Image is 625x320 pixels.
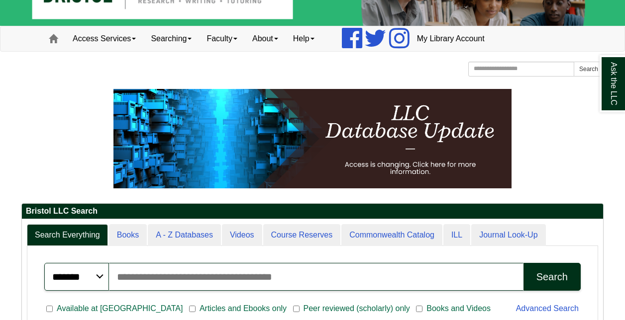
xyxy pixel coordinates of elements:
img: HTML tutorial [113,89,512,188]
a: Searching [143,26,199,51]
a: Commonwealth Catalog [341,224,442,246]
a: Search Everything [27,224,108,246]
a: Access Services [65,26,143,51]
a: Advanced Search [516,304,579,313]
h2: Bristol LLC Search [22,204,603,219]
a: Faculty [199,26,245,51]
a: Books [109,224,147,246]
input: Available at [GEOGRAPHIC_DATA] [46,305,53,314]
a: A - Z Databases [148,224,221,246]
a: About [245,26,286,51]
input: Peer reviewed (scholarly) only [293,305,300,314]
button: Search [574,62,604,77]
a: Help [286,26,322,51]
span: Peer reviewed (scholarly) only [300,303,414,315]
div: Search [536,271,568,283]
a: Journal Look-Up [471,224,545,246]
a: My Library Account [410,26,492,51]
a: ILL [443,224,470,246]
a: Videos [222,224,262,246]
button: Search [523,263,581,291]
span: Books and Videos [422,303,495,315]
span: Available at [GEOGRAPHIC_DATA] [53,303,187,315]
input: Articles and Ebooks only [189,305,196,314]
input: Books and Videos [416,305,422,314]
span: Articles and Ebooks only [196,303,291,315]
a: Course Reserves [263,224,341,246]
